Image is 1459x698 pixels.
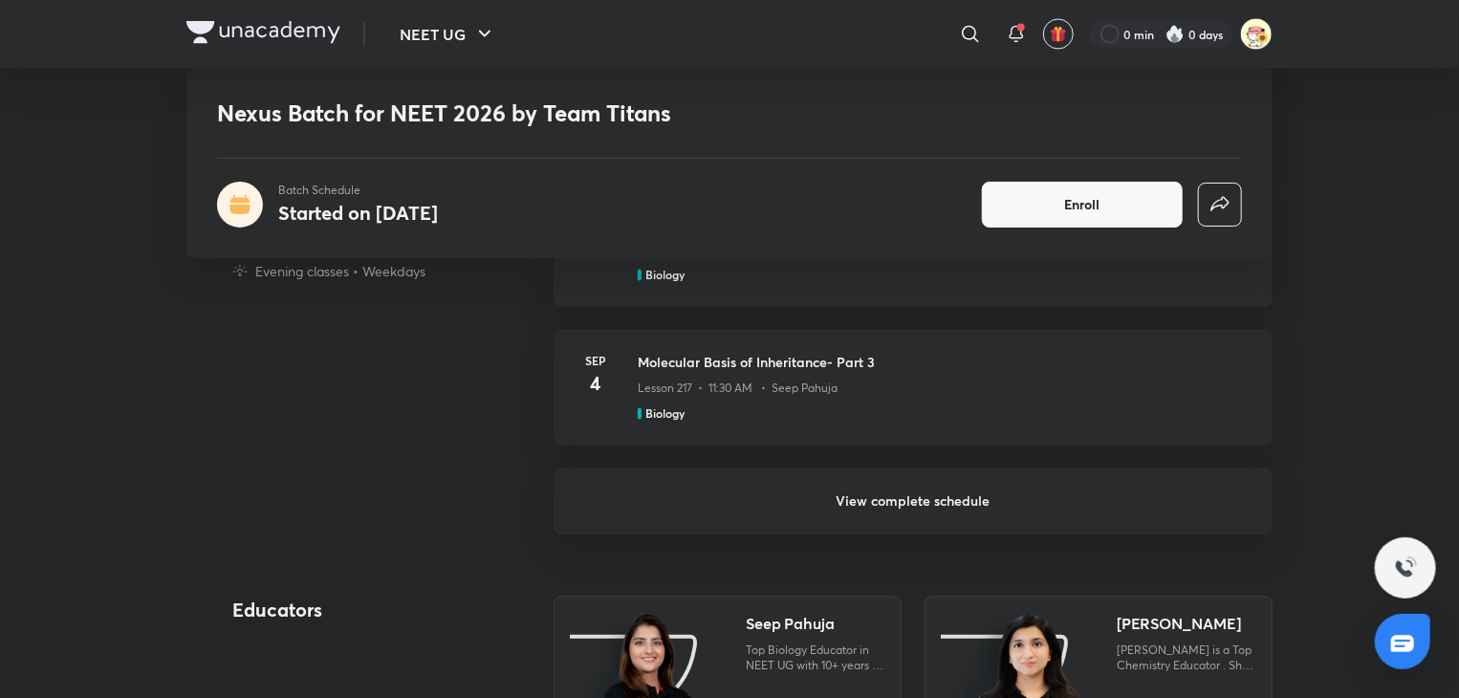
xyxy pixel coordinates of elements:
div: Top Biology Educator in NEET UG with 10+ years of Experience. Mentored lacs of students and Top R... [746,643,885,674]
img: streak [1165,25,1185,44]
div: [PERSON_NAME] is a Top Chemistry Educator . She has Done her Msc( Chemistry) from [GEOGRAPHIC_DAT... [1117,643,1256,674]
p: Batch Schedule [278,182,438,199]
h5: Biology [645,267,685,284]
a: Sep4Molecular Basis of Inheritance- Part 3Lesson 217 • 11:30 AM • Seep PahujaBiology [554,330,1273,469]
button: NEET UG [388,15,508,54]
a: Company Logo [186,21,340,49]
a: Sep3Molecular Basis of Inheritance- Part 2Lesson 216 • 11:30 AM • Seep PahujaBiology [554,191,1273,330]
span: Enroll [1065,195,1100,214]
h6: Sep [577,353,615,370]
img: Company Logo [186,21,340,44]
img: Samikshya Patra [1240,18,1273,51]
h4: Started on [DATE] [278,200,438,226]
h3: Molecular Basis of Inheritance- Part 3 [638,353,1250,373]
h4: Educators [232,597,492,625]
h1: Nexus Batch for NEET 2026 by Team Titans [217,99,966,127]
button: avatar [1043,19,1074,50]
h4: 4 [577,370,615,399]
button: Enroll [982,182,1183,228]
div: [PERSON_NAME] [1117,613,1241,636]
p: Lesson 217 • 11:30 AM • Seep Pahuja [638,381,838,398]
h6: View complete schedule [554,469,1273,535]
div: Seep Pahuja [746,613,835,636]
p: Evening classes • Weekdays [255,261,425,281]
img: avatar [1050,26,1067,43]
h5: Biology [645,405,685,423]
img: ttu [1394,556,1417,579]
